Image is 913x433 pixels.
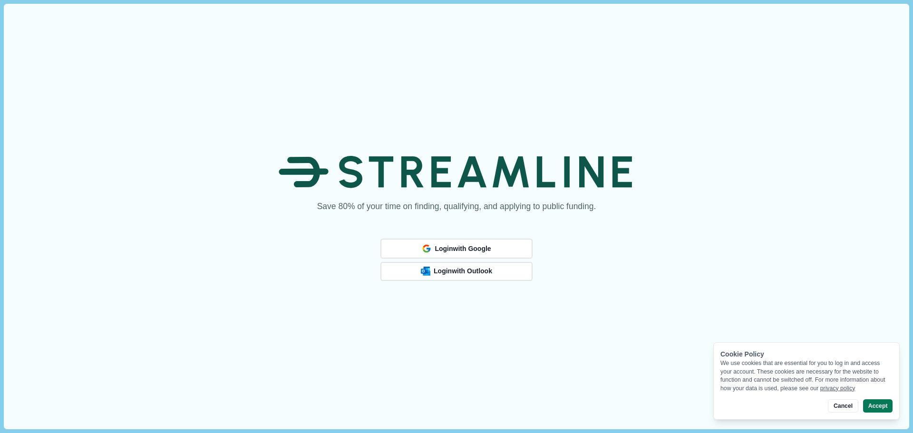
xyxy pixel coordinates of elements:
button: Outlook LogoLoginwith Outlook [380,262,533,281]
img: Streamline Climate Logo [279,145,634,199]
span: Login with Outlook [434,267,492,275]
span: Login with Google [435,245,491,253]
a: privacy policy [820,385,855,392]
button: Loginwith Google [380,239,533,259]
h1: Save 80% of your time on finding, qualifying, and applying to public funding. [317,201,596,212]
img: Outlook Logo [421,267,430,276]
button: Accept [863,399,893,413]
button: Cancel [828,399,858,413]
span: Cookie Policy [720,350,764,358]
div: We use cookies that are essential for you to log in and access your account. These cookies are ne... [720,359,893,393]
